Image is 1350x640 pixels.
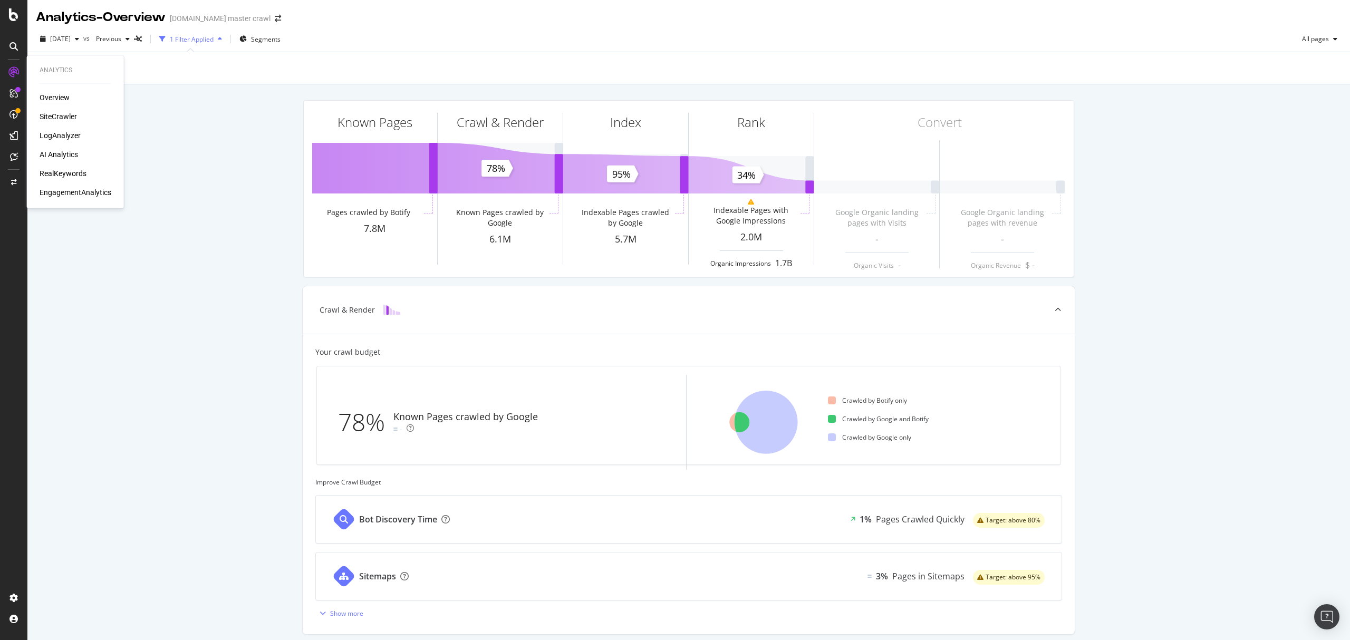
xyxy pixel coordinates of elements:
[383,305,400,315] img: block-icon
[40,66,111,75] div: Analytics
[393,428,398,431] img: Equal
[50,34,71,43] span: 2025 Sep. 29th
[892,570,965,583] div: Pages in Sitemaps
[438,232,563,246] div: 6.1M
[703,205,798,226] div: Indexable Pages with Google Impressions
[170,35,214,44] div: 1 Filter Applied
[312,222,437,236] div: 7.8M
[40,187,111,198] a: EngagementAnalytics
[275,15,281,22] div: arrow-right-arrow-left
[876,570,888,583] div: 3%
[610,113,641,131] div: Index
[36,8,166,26] div: Analytics - Overview
[155,31,226,47] button: 1 Filter Applied
[775,257,792,269] div: 1.7B
[330,609,363,618] div: Show more
[1298,31,1342,47] button: All pages
[973,513,1045,528] div: warning label
[1314,604,1339,629] div: Open Intercom Messenger
[986,574,1040,580] span: Target: above 95%
[40,111,77,122] a: SiteCrawler
[337,113,412,131] div: Known Pages
[563,232,688,246] div: 5.7M
[710,259,771,268] div: Organic Impressions
[170,13,271,24] div: [DOMAIN_NAME] master crawl
[40,130,81,141] a: LogAnalyzer
[40,92,70,103] a: Overview
[737,113,765,131] div: Rank
[876,513,965,526] div: Pages Crawled Quickly
[359,513,437,526] div: Bot Discovery Time
[986,517,1040,523] span: Target: above 80%
[315,478,1062,487] div: Improve Crawl Budget
[315,495,1062,544] a: Bot Discovery Time1%Pages Crawled Quicklywarning label
[828,433,911,442] div: Crawled by Google only
[457,113,544,131] div: Crawl & Render
[828,414,929,423] div: Crawled by Google and Botify
[452,207,547,228] div: Known Pages crawled by Google
[36,31,83,47] button: [DATE]
[400,424,402,434] div: -
[828,396,907,405] div: Crawled by Botify only
[327,207,410,218] div: Pages crawled by Botify
[92,31,134,47] button: Previous
[315,347,380,357] div: Your crawl budget
[83,34,92,43] span: vs
[578,207,672,228] div: Indexable Pages crawled by Google
[359,570,396,583] div: Sitemaps
[235,31,285,47] button: Segments
[867,575,872,578] img: Equal
[689,230,814,244] div: 2.0M
[1298,34,1329,43] span: All pages
[860,513,872,526] div: 1%
[315,605,363,622] button: Show more
[338,405,393,440] div: 78%
[393,410,538,424] div: Known Pages crawled by Google
[315,552,1062,600] a: SitemapsEqual3%Pages in Sitemapswarning label
[40,168,86,179] a: RealKeywords
[251,35,281,44] span: Segments
[92,34,121,43] span: Previous
[973,570,1045,585] div: warning label
[320,305,375,315] div: Crawl & Render
[40,149,78,160] a: AI Analytics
